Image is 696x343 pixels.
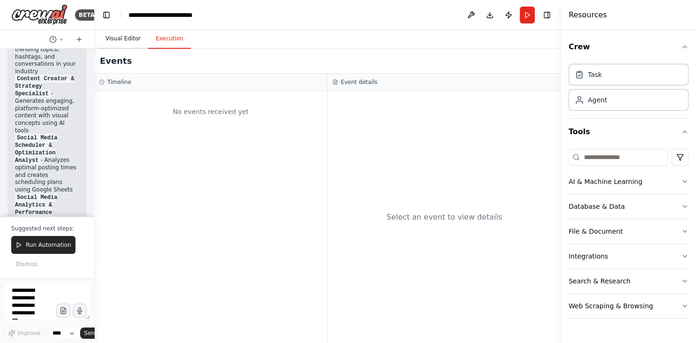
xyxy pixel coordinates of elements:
[100,54,132,68] h2: Events
[16,260,37,268] span: Dismiss
[569,276,630,286] div: Search & Research
[569,301,653,311] div: Web Scraping & Browsing
[569,177,642,186] div: AI & Machine Learning
[148,29,191,49] button: Execution
[588,70,602,79] div: Task
[588,95,607,105] div: Agent
[107,78,131,86] h3: Timeline
[80,328,109,339] button: Send
[15,75,79,134] li: - Generates engaging, platform-optimized content with visual concepts using AI tools
[569,194,689,219] button: Database & Data
[569,252,608,261] div: Integrations
[15,134,79,193] li: - Analyzes optimal posting times and creates scheduling plans using Google Sheets
[540,8,554,22] button: Hide right sidebar
[11,236,75,254] button: Run Automation
[128,10,220,20] nav: breadcrumb
[569,60,689,118] div: Crew
[45,34,68,45] button: Switch to previous chat
[11,4,67,25] img: Logo
[73,304,87,318] button: Click to speak your automation idea
[11,225,83,232] p: Suggested next steps:
[26,241,71,249] span: Run Automation
[387,212,502,223] div: Select an event to view details
[11,258,42,271] button: Dismiss
[569,294,689,318] button: Web Scraping & Browsing
[15,194,79,253] li: - Sets up comprehensive analytics tracking and performance monitoring
[4,327,45,339] button: Improve
[84,329,98,337] span: Send
[569,169,689,194] button: AI & Machine Learning
[98,29,148,49] button: Visual Editor
[15,193,57,224] code: Social Media Analytics & Performance Specialist
[569,202,625,211] div: Database & Data
[17,329,40,337] span: Improve
[15,134,57,165] code: Social Media Scheduler & Optimization Analyst
[569,227,623,236] div: File & Document
[569,269,689,293] button: Search & Research
[569,145,689,326] div: Tools
[569,219,689,244] button: File & Document
[569,34,689,60] button: Crew
[75,9,98,21] div: BETA
[341,78,377,86] h3: Event details
[569,119,689,145] button: Tools
[72,34,87,45] button: Start a new chat
[569,9,607,21] h4: Resources
[15,75,74,98] code: Content Creator & Strategy Specialist
[56,304,70,318] button: Upload files
[100,8,113,22] button: Hide left sidebar
[569,244,689,268] button: Integrations
[99,96,322,128] div: No events received yet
